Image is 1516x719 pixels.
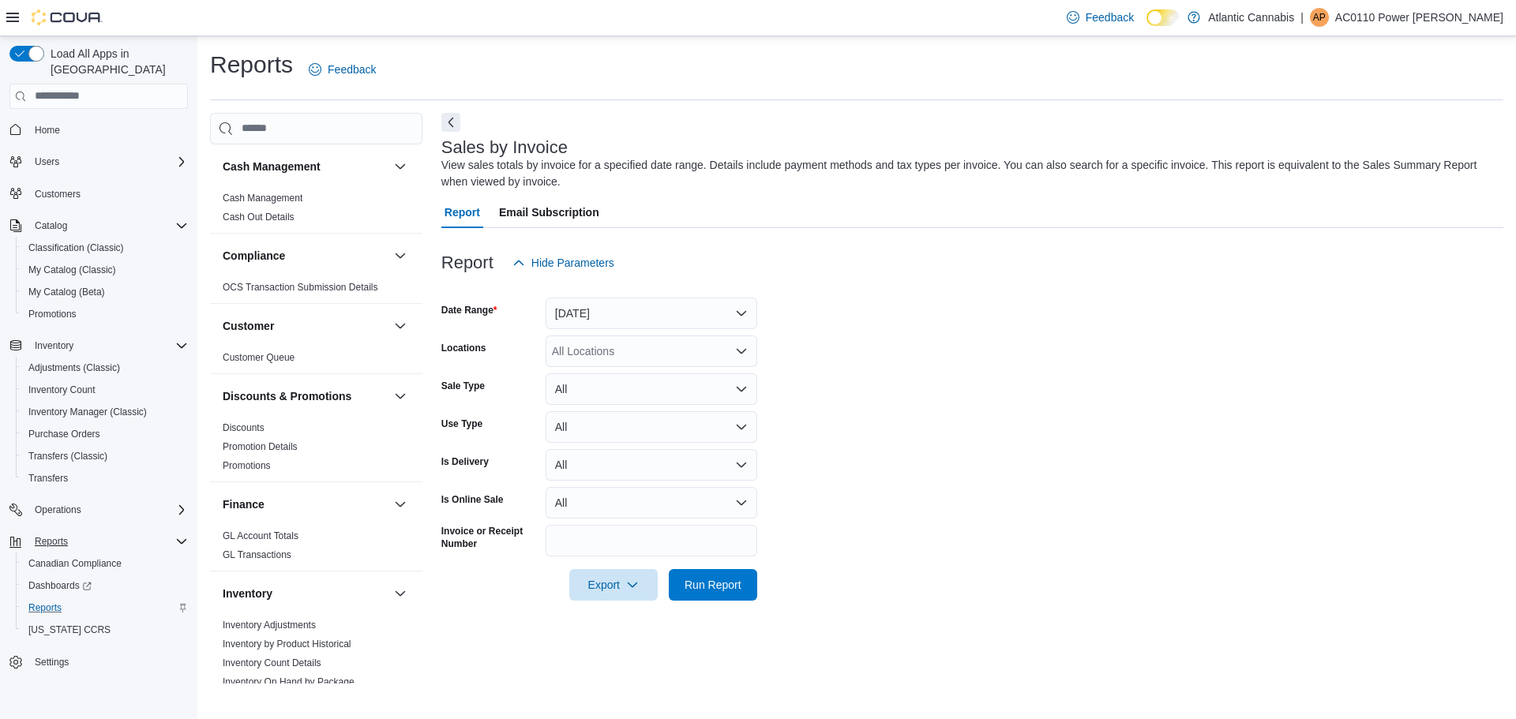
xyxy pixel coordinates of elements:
p: Atlantic Cannabis [1208,8,1294,27]
button: Export [569,569,658,601]
button: Customer [391,316,410,335]
a: Customer Queue [223,352,295,363]
a: Inventory Count [22,380,102,399]
a: Cash Out Details [223,212,295,223]
button: Inventory [3,335,194,357]
div: AC0110 Power Mike [1310,8,1329,27]
a: Discounts [223,422,265,433]
span: My Catalog (Classic) [28,264,116,276]
button: Inventory [28,336,80,355]
span: Inventory Count [22,380,188,399]
a: Transfers (Classic) [22,447,114,466]
a: Inventory Count Details [223,657,321,668]
span: Inventory Manager (Classic) [28,406,147,418]
span: Home [28,120,188,140]
a: Promotions [22,305,83,324]
span: [US_STATE] CCRS [28,624,111,636]
button: Adjustments (Classic) [16,357,194,379]
h3: Sales by Invoice [441,138,568,157]
span: Hide Parameters [531,255,614,271]
span: GL Account Totals [223,530,298,542]
span: Transfers [22,469,188,488]
span: Users [35,155,59,168]
span: Promotions [223,459,271,472]
span: Dashboards [28,579,92,592]
a: Purchase Orders [22,425,107,444]
nav: Complex example [9,112,188,715]
button: Catalog [28,216,73,235]
button: All [546,487,757,519]
button: Canadian Compliance [16,552,194,575]
span: My Catalog (Classic) [22,260,188,279]
button: Catalog [3,215,194,237]
span: Email Subscription [499,197,599,228]
span: Catalog [28,216,188,235]
span: Reports [35,535,68,548]
span: Promotions [28,308,77,320]
span: GL Transactions [223,549,291,561]
button: Reports [16,597,194,619]
p: AC0110 Power [PERSON_NAME] [1335,8,1503,27]
span: Inventory Count [28,384,96,396]
h3: Cash Management [223,159,321,174]
button: Users [28,152,66,171]
label: Use Type [441,418,482,430]
span: Reports [28,601,62,614]
span: Inventory [35,339,73,352]
button: Purchase Orders [16,423,194,445]
div: Customer [210,348,422,373]
span: Canadian Compliance [22,554,188,573]
p: | [1300,8,1304,27]
button: Transfers [16,467,194,489]
a: GL Account Totals [223,530,298,541]
span: OCS Transaction Submission Details [223,281,378,294]
a: Classification (Classic) [22,238,130,257]
button: Hide Parameters [506,247,621,279]
button: Promotions [16,303,194,325]
span: Customers [28,184,188,204]
span: Inventory Adjustments [223,619,316,631]
a: Inventory Manager (Classic) [22,403,153,421]
span: Dark Mode [1146,26,1147,27]
span: Transfers (Classic) [28,450,107,462]
button: Open list of options [735,345,748,358]
button: [US_STATE] CCRS [16,619,194,641]
button: Next [441,113,460,132]
button: Settings [3,650,194,673]
a: Customers [28,185,87,204]
span: Operations [28,500,188,519]
button: Inventory [391,584,410,603]
label: Sale Type [441,380,485,392]
span: Users [28,152,188,171]
a: My Catalog (Classic) [22,260,122,279]
button: Transfers (Classic) [16,445,194,467]
a: Canadian Compliance [22,554,128,573]
button: Compliance [223,248,388,264]
a: Settings [28,653,75,672]
label: Locations [441,342,486,354]
span: Home [35,124,60,137]
span: Promotion Details [223,440,298,453]
span: Reports [28,532,188,551]
a: [US_STATE] CCRS [22,620,117,639]
span: Settings [35,656,69,668]
button: Reports [3,530,194,552]
span: Load All Apps in [GEOGRAPHIC_DATA] [44,46,188,77]
a: Dashboards [22,576,98,595]
a: Inventory by Product Historical [223,638,351,650]
span: Classification (Classic) [22,238,188,257]
span: Report [445,197,480,228]
a: Promotions [223,460,271,471]
label: Is Delivery [441,455,489,468]
span: Feedback [328,62,376,77]
button: Finance [391,495,410,514]
a: OCS Transaction Submission Details [223,282,378,293]
div: Finance [210,526,422,571]
span: Cash Management [223,192,302,204]
span: Canadian Compliance [28,557,122,570]
a: Feedback [1060,2,1140,33]
a: Promotion Details [223,441,298,452]
a: Transfers [22,469,74,488]
label: Date Range [441,304,497,316]
input: Dark Mode [1146,9,1180,26]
